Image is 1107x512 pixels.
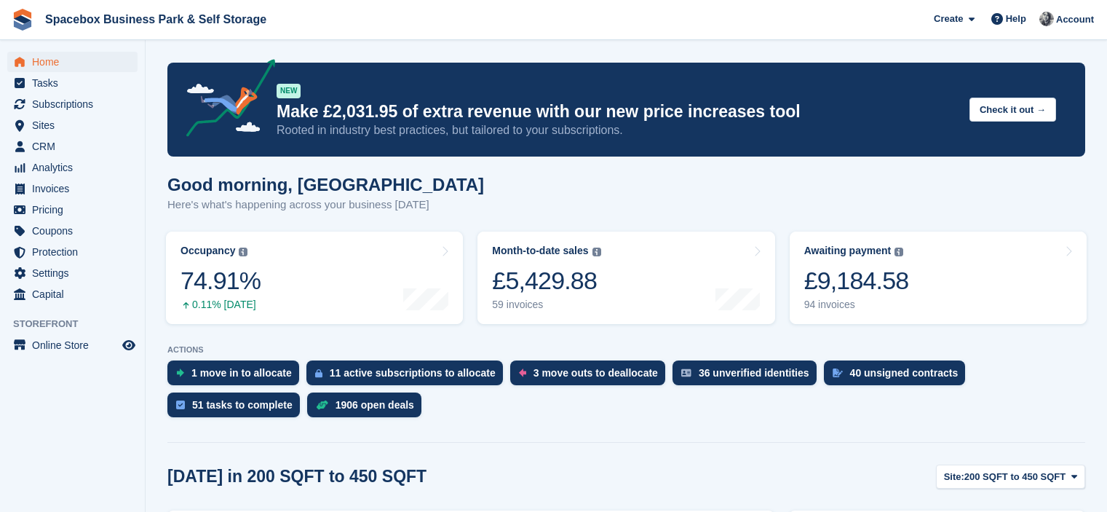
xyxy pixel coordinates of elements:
[519,369,526,377] img: move_outs_to_deallocate_icon-f764333ba52eb49d3ac5e1228854f67142a1ed5810a6f6cc68b1a99e826820c5.svg
[592,248,601,256] img: icon-info-grey-7440780725fd019a000dd9b08b2336e03edf1995a4989e88bcd33f0948082b44.svg
[180,299,261,311] div: 0.11% [DATE]
[330,367,496,379] div: 11 active subscriptions to allocate
[790,232,1087,324] a: Awaiting payment £9,184.58 94 invoices
[7,178,138,199] a: menu
[167,361,306,393] a: 1 move in to allocate
[167,467,426,487] h2: [DATE] in 200 SQFT to 450 SQFT
[1006,12,1026,26] span: Help
[32,157,119,178] span: Analytics
[1056,12,1094,27] span: Account
[39,7,272,31] a: Spacebox Business Park & Self Storage
[239,248,247,256] img: icon-info-grey-7440780725fd019a000dd9b08b2336e03edf1995a4989e88bcd33f0948082b44.svg
[964,470,1066,484] span: 200 SQFT to 450 SQFT
[7,136,138,157] a: menu
[32,73,119,93] span: Tasks
[316,400,328,410] img: deal-1b604bf984904fb50ccaf53a9ad4b4a5d6e5aea283cecdc64d6e3604feb123c2.svg
[681,369,691,377] img: verify_identity-adf6edd0f0f0b5bbfe63781bf79b02c33cf7c696d77639b501bdc392416b5a36.svg
[7,94,138,114] a: menu
[492,245,588,257] div: Month-to-date sales
[176,401,185,409] img: task-75834270c22a3079a89374b754ae025e5fb1db73e45f91037f5363f120a921f8.svg
[672,361,824,393] a: 36 unverified identities
[277,84,301,98] div: NEW
[180,266,261,296] div: 74.91%
[32,335,119,355] span: Online Store
[7,52,138,72] a: menu
[32,115,119,135] span: Sites
[804,299,909,311] div: 94 invoices
[7,221,138,241] a: menu
[32,136,119,157] span: CRM
[492,266,600,296] div: £5,429.88
[944,470,964,484] span: Site:
[180,245,235,257] div: Occupancy
[804,245,892,257] div: Awaiting payment
[833,369,843,377] img: contract_signature_icon-13c848040528278c33f63329250d36e43548de30e8caae1d1a13099fd9432cc5.svg
[7,242,138,262] a: menu
[32,221,119,241] span: Coupons
[32,178,119,199] span: Invoices
[174,59,276,142] img: price-adjustments-announcement-icon-8257ccfd72463d97f412b2fc003d46551f7dbcb40ab6d574587a9cd5c0d94...
[167,393,307,425] a: 51 tasks to complete
[7,263,138,283] a: menu
[167,345,1085,355] p: ACTIONS
[510,361,672,393] a: 3 move outs to deallocate
[13,317,145,331] span: Storefront
[315,369,322,378] img: active_subscription_to_allocate_icon-d502201f5373d7db506a760aba3b589e785aa758c864c3986d89f69b8ff3...
[167,175,484,194] h1: Good morning, [GEOGRAPHIC_DATA]
[277,122,958,138] p: Rooted in industry best practices, but tailored to your subscriptions.
[120,336,138,354] a: Preview store
[699,367,809,379] div: 36 unverified identities
[7,200,138,220] a: menu
[32,94,119,114] span: Subscriptions
[894,248,903,256] img: icon-info-grey-7440780725fd019a000dd9b08b2336e03edf1995a4989e88bcd33f0948082b44.svg
[167,197,484,213] p: Here's what's happening across your business [DATE]
[32,242,119,262] span: Protection
[32,263,119,283] span: Settings
[32,200,119,220] span: Pricing
[32,52,119,72] span: Home
[850,367,959,379] div: 40 unsigned contracts
[492,299,600,311] div: 59 invoices
[306,361,510,393] a: 11 active subscriptions to allocate
[336,399,414,411] div: 1906 open deals
[192,399,293,411] div: 51 tasks to complete
[1039,12,1054,26] img: SUDIPTA VIRMANI
[533,367,658,379] div: 3 move outs to deallocate
[307,393,429,425] a: 1906 open deals
[12,9,33,31] img: stora-icon-8386f47178a22dfd0bd8f6a31ec36ba5ce8667c1dd55bd0f319d3a0aa187defe.svg
[969,98,1056,122] button: Check it out →
[191,367,292,379] div: 1 move in to allocate
[7,73,138,93] a: menu
[804,266,909,296] div: £9,184.58
[936,465,1085,489] button: Site: 200 SQFT to 450 SQFT
[176,369,184,377] img: move_ins_to_allocate_icon-fdf77a2bb77ea45bf5b3d319d69a93e2d87916cf1d5bf7949dd705db3b84f3ca.svg
[934,12,963,26] span: Create
[166,232,463,324] a: Occupancy 74.91% 0.11% [DATE]
[477,232,774,324] a: Month-to-date sales £5,429.88 59 invoices
[277,101,958,122] p: Make £2,031.95 of extra revenue with our new price increases tool
[824,361,973,393] a: 40 unsigned contracts
[7,335,138,355] a: menu
[7,284,138,304] a: menu
[32,284,119,304] span: Capital
[7,157,138,178] a: menu
[7,115,138,135] a: menu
